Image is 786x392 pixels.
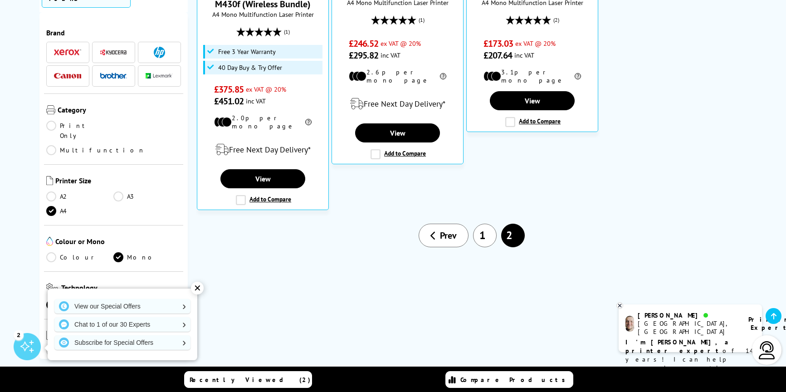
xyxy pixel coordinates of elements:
[113,191,181,201] a: A3
[46,252,114,262] a: Colour
[202,137,324,162] div: modal_delivery
[220,169,305,188] a: View
[146,47,173,58] a: HP
[246,97,266,105] span: inc VAT
[638,319,737,336] div: [GEOGRAPHIC_DATA], [GEOGRAPHIC_DATA]
[218,64,282,71] span: 40 Day Buy & Try Offer
[46,331,57,340] img: Running Costs
[61,283,181,295] span: Technology
[473,224,497,247] a: 1
[184,371,312,388] a: Recently Viewed (2)
[46,237,53,246] img: Colour or Mono
[349,38,378,49] span: £246.52
[440,230,457,241] span: Prev
[190,376,311,384] span: Recently Viewed (2)
[218,48,276,55] span: Free 3 Year Warranty
[758,341,776,359] img: user-headset-light.svg
[55,176,181,187] span: Printer Size
[54,47,81,58] a: Xerox
[54,73,81,79] img: Canon
[113,252,181,262] a: Mono
[371,149,426,159] label: Add to Compare
[514,51,534,59] span: inc VAT
[146,73,173,78] img: Lexmark
[553,11,559,29] span: (2)
[100,70,127,82] a: Brother
[460,376,570,384] span: Compare Products
[483,49,512,61] span: £207.64
[202,10,324,19] span: A4 Mono Multifunction Laser Printer
[46,191,114,201] a: A2
[46,121,114,141] a: Print Only
[100,49,127,56] img: Kyocera
[349,68,446,84] li: 2.6p per mono page
[419,11,425,29] span: (1)
[515,39,556,48] span: ex VAT @ 20%
[505,117,561,127] label: Add to Compare
[154,47,165,58] img: HP
[355,123,439,142] a: View
[46,145,145,155] a: Multifunction
[625,316,634,332] img: ashley-livechat.png
[46,283,59,294] img: Technology
[100,47,127,58] a: Kyocera
[146,70,173,82] a: Lexmark
[214,114,312,130] li: 2.0p per mono page
[46,105,55,114] img: Category
[214,83,244,95] span: £375.85
[58,105,181,116] span: Category
[54,335,190,350] a: Subscribe for Special Offers
[214,95,244,107] span: £451.02
[54,317,190,332] a: Chat to 1 of our 30 Experts
[46,300,114,310] a: Laser
[625,338,731,355] b: I'm [PERSON_NAME], a printer expert
[55,237,181,248] span: Colour or Mono
[381,39,421,48] span: ex VAT @ 20%
[46,206,114,216] a: A4
[54,299,190,314] a: View our Special Offers
[14,330,24,340] div: 2
[246,85,286,93] span: ex VAT @ 20%
[490,91,574,110] a: View
[191,282,204,294] div: ✕
[100,73,127,79] img: Brother
[54,70,81,82] a: Canon
[625,338,755,381] p: of 14 years! I can help you choose the right product
[284,23,290,40] span: (1)
[483,38,513,49] span: £173.03
[381,51,400,59] span: inc VAT
[46,346,181,356] a: Low Running Cost
[236,195,291,205] label: Add to Compare
[638,311,737,319] div: [PERSON_NAME]
[419,224,469,247] a: Prev
[46,176,53,185] img: Printer Size
[337,91,459,117] div: modal_delivery
[483,68,581,84] li: 3.1p per mono page
[46,28,181,37] span: Brand
[54,49,81,55] img: Xerox
[349,49,378,61] span: £295.82
[445,371,573,388] a: Compare Products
